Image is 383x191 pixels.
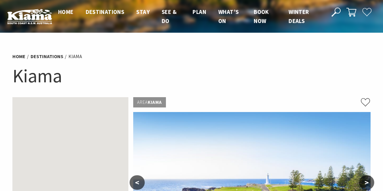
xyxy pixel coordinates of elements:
a: Destinations [31,53,63,60]
span: What’s On [218,8,239,25]
span: Destinations [86,8,124,15]
button: > [359,175,374,190]
h1: Kiama [12,64,371,88]
span: Winter Deals [289,8,309,25]
li: Kiama [68,53,82,61]
span: Home [58,8,74,15]
span: See & Do [162,8,177,25]
a: Home [12,53,25,60]
span: Book now [254,8,269,25]
span: Plan [193,8,206,15]
img: Kiama Logo [7,9,52,24]
span: Stay [136,8,150,15]
span: Area [137,99,148,105]
p: Kiama [133,97,166,107]
nav: Main Menu [52,7,325,26]
button: < [130,175,145,190]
